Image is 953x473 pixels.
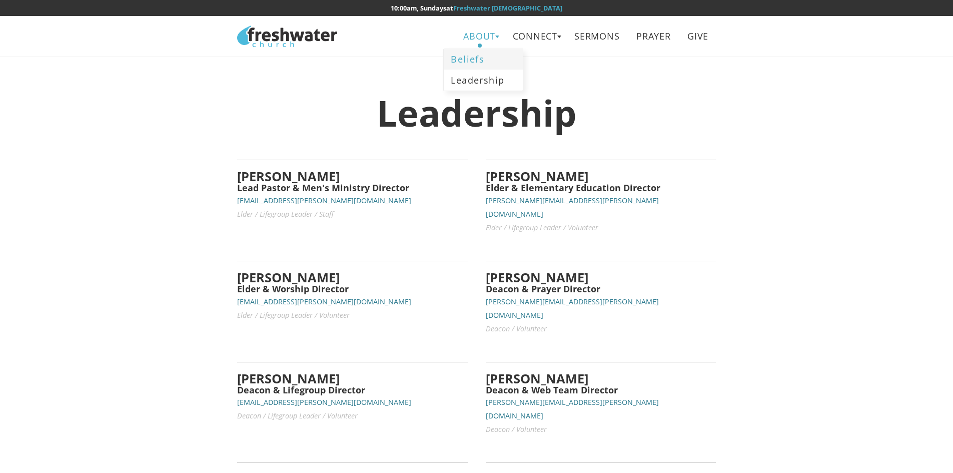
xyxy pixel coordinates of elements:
h5: Elder & Worship Director [237,284,467,294]
small: [EMAIL_ADDRESS][PERSON_NAME][DOMAIN_NAME] [237,196,411,205]
h5: Elder & Elementary Education Director [486,183,716,193]
small: Deacon / Volunteer [486,324,547,333]
small: [PERSON_NAME][EMAIL_ADDRESS][PERSON_NAME][DOMAIN_NAME] [486,397,659,420]
small: [EMAIL_ADDRESS][PERSON_NAME][DOMAIN_NAME] [237,397,411,407]
small: Deacon / Volunteer [486,424,547,434]
h4: [PERSON_NAME] [486,371,716,385]
h6: at [237,5,715,12]
a: Prayer [629,25,678,48]
a: About [456,25,503,48]
small: Deacon / Lifegroup Leader / Volunteer [237,411,358,420]
a: Beliefs [444,49,523,70]
time: 10:00am, Sundays [391,4,446,13]
small: Elder / Lifegroup Leader / Volunteer [486,223,598,232]
small: [PERSON_NAME][EMAIL_ADDRESS][PERSON_NAME][DOMAIN_NAME] [486,196,659,219]
small: [PERSON_NAME][EMAIL_ADDRESS][PERSON_NAME][DOMAIN_NAME] [486,297,659,320]
a: Leadership [444,70,523,90]
h4: [PERSON_NAME] [237,169,467,183]
small: Elder / Lifegroup Leader / Staff [237,209,334,219]
small: Elder / Lifegroup Leader / Volunteer [237,310,350,320]
h1: Leadership [237,93,715,133]
h5: Deacon & Lifegroup Director [237,385,467,395]
h5: Lead Pastor & Men's Ministry Director [237,183,467,193]
img: Freshwater Church [237,26,337,47]
h5: Deacon & Prayer Director [486,284,716,294]
h4: [PERSON_NAME] [237,270,467,284]
a: Connect [505,25,565,48]
h5: Deacon & Web Team Director [486,385,716,395]
h4: [PERSON_NAME] [486,169,716,183]
small: [EMAIL_ADDRESS][PERSON_NAME][DOMAIN_NAME] [237,297,411,306]
h4: [PERSON_NAME] [237,371,467,385]
a: Give [680,25,716,48]
a: Freshwater [DEMOGRAPHIC_DATA] [453,4,562,13]
h4: [PERSON_NAME] [486,270,716,284]
a: Sermons [567,25,627,48]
